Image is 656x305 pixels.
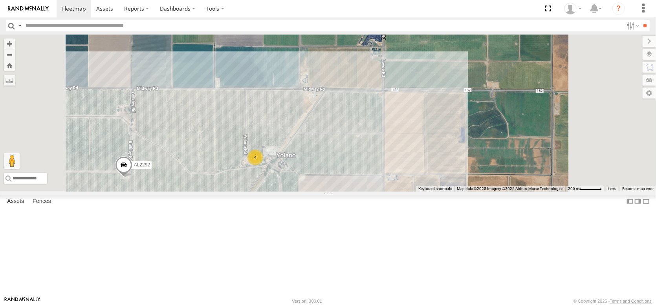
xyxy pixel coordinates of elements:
div: Dennis Braga [562,3,585,15]
button: Map Scale: 200 m per 53 pixels [566,186,604,192]
div: © Copyright 2025 - [574,299,652,303]
label: Dock Summary Table to the Right [634,195,642,207]
label: Measure [4,75,15,86]
label: Assets [3,196,28,207]
a: Report a map error [622,186,654,191]
div: Version: 308.01 [292,299,322,303]
button: Drag Pegman onto the map to open Street View [4,153,20,169]
a: Terms and Conditions [610,299,652,303]
label: Fences [29,196,55,207]
label: Dock Summary Table to the Left [626,195,634,207]
button: Keyboard shortcuts [418,186,452,192]
span: Map data ©2025 Imagery ©2025 Airbus, Maxar Technologies [457,186,563,191]
img: rand-logo.svg [8,6,49,11]
i: ? [612,2,625,15]
label: Search Filter Options [624,20,641,31]
a: Terms (opens in new tab) [608,187,616,190]
a: Visit our Website [4,297,40,305]
label: Search Query [16,20,23,31]
span: AL2292 [134,162,150,168]
span: 200 m [568,186,579,191]
button: Zoom out [4,49,15,60]
label: Hide Summary Table [642,195,650,207]
button: Zoom Home [4,60,15,71]
div: 4 [247,150,263,165]
label: Map Settings [643,88,656,99]
button: Zoom in [4,38,15,49]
